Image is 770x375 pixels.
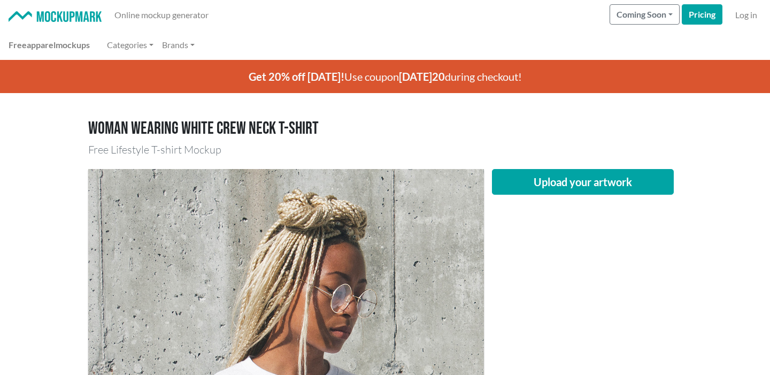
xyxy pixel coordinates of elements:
img: Mockup Mark [9,11,102,22]
p: Use coupon during checkout! [88,60,682,93]
span: apparel [27,40,56,50]
a: Brands [158,34,199,56]
button: Upload your artwork [492,169,674,195]
a: Pricing [682,4,722,25]
button: Coming Soon [610,4,680,25]
a: Log in [731,4,761,26]
h3: Free Lifestyle T-shirt Mockup [88,143,682,156]
h1: Woman wearing white crew neck T-shirt [88,119,682,139]
a: Online mockup generator [110,4,213,26]
span: Get 20% off [DATE]! [249,70,344,83]
span: [DATE]20 [399,70,445,83]
a: Freeapparelmockups [4,34,94,56]
a: Categories [103,34,158,56]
